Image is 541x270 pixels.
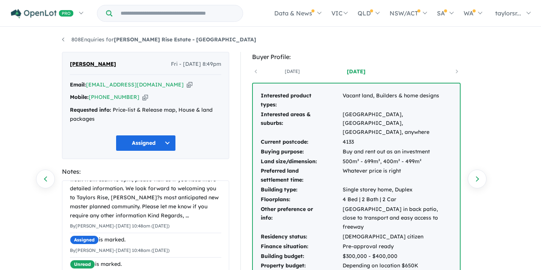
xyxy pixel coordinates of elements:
[260,157,342,167] td: Land size/dimension:
[171,60,221,69] span: Fri - [DATE] 8:49pm
[252,52,461,62] div: Buyer Profile:
[342,252,452,261] td: $300,000 - $400,000
[342,205,452,232] td: [GEOGRAPHIC_DATA] in back patio, close to transport and easy access to freeway
[62,167,229,177] div: Notes:
[187,81,192,89] button: Copy
[260,242,342,252] td: Finance situation:
[342,137,452,147] td: 4133
[260,252,342,261] td: Building budget:
[86,81,184,88] a: [EMAIL_ADDRESS][DOMAIN_NAME]
[342,157,452,167] td: 500m² - 699m², 400m² - 499m²
[342,232,452,242] td: [DEMOGRAPHIC_DATA] citizen
[342,195,452,205] td: 4 Bed | 2 Bath | 2 Car
[70,223,169,229] small: By [PERSON_NAME] - [DATE] 10:48am ([DATE])
[260,147,342,157] td: Buying purpose:
[114,36,256,43] strong: [PERSON_NAME] Rise Estate - [GEOGRAPHIC_DATA]
[70,81,86,88] strong: Email:
[114,5,241,21] input: Try estate name, suburb, builder or developer
[70,235,99,244] span: Assigned
[260,166,342,185] td: Preferred land settlement time:
[142,93,148,101] button: Copy
[260,205,342,232] td: Other preference or info:
[260,68,324,75] a: [DATE]
[324,68,388,75] a: [DATE]
[260,185,342,195] td: Building type:
[260,91,342,110] td: Interested product types:
[70,235,221,244] div: is marked.
[11,9,74,18] img: Openlot PRO Logo White
[342,110,452,137] td: [GEOGRAPHIC_DATA], [GEOGRAPHIC_DATA], [GEOGRAPHIC_DATA], anywhere
[70,106,221,124] div: Price-list & Release map, House & land packages
[342,91,452,110] td: Vacant land, Builders & home designs
[70,60,116,69] span: [PERSON_NAME]
[342,242,452,252] td: Pre-approval ready
[260,195,342,205] td: Floorplans:
[62,36,256,43] a: 808Enquiries for[PERSON_NAME] Rise Estate - [GEOGRAPHIC_DATA]
[70,247,169,253] small: By [PERSON_NAME] - [DATE] 10:48am ([DATE])
[89,94,139,100] a: [PHONE_NUMBER]
[70,94,89,100] strong: Mobile:
[70,260,95,269] span: Unread
[260,110,342,137] td: Interested areas & suburbs:
[495,9,521,17] span: taylorsr...
[116,135,176,151] button: Assigned
[70,106,111,113] strong: Requested info:
[70,260,221,269] div: is marked.
[342,147,452,157] td: Buy and rent out as an investment
[260,137,342,147] td: Current postcode:
[260,232,342,242] td: Residency status:
[342,185,452,195] td: Single storey home, Duplex
[62,35,479,44] nav: breadcrumb
[342,166,452,185] td: Whatever price is right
